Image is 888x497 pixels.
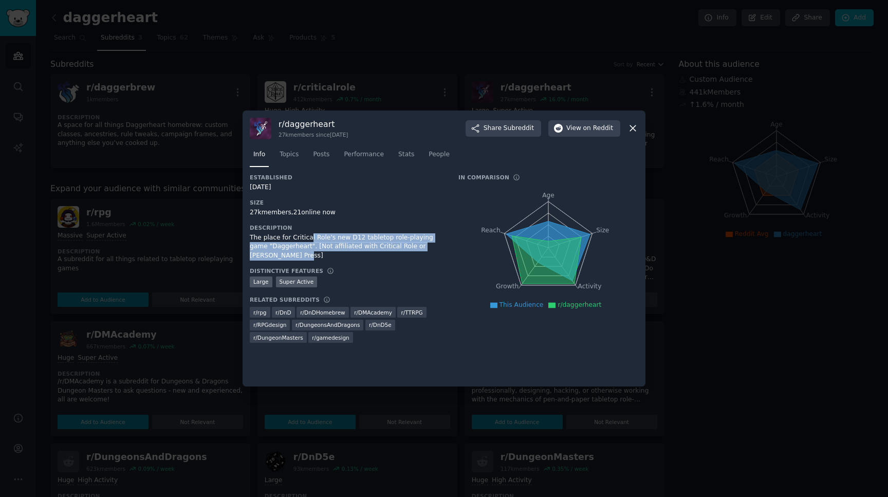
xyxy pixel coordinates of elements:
tspan: Size [596,226,609,233]
tspan: Reach [481,226,501,233]
span: r/ DnDHomebrew [300,309,345,316]
span: This Audience [499,301,544,308]
span: r/ RPGdesign [253,321,286,328]
span: r/daggerheart [558,301,601,308]
span: r/ rpg [253,309,267,316]
div: The place for Critical Role's new D12 tabletop role-playing game "Daggerheart". [Not affiliated w... [250,233,444,261]
h3: Description [250,224,444,231]
span: Posts [313,150,329,159]
span: r/ DungeonsAndDragons [295,321,360,328]
h3: r/ daggerheart [279,119,348,130]
tspan: Growth [496,283,519,290]
a: Topics [276,146,302,168]
span: Info [253,150,265,159]
span: r/ DMAcademy [354,309,392,316]
tspan: Age [542,192,554,199]
button: ShareSubreddit [466,120,541,137]
span: r/ DnD5e [369,321,392,328]
h3: Size [250,199,444,206]
span: r/ gamedesign [312,334,349,341]
span: r/ TTRPG [401,309,422,316]
span: Performance [344,150,384,159]
div: Super Active [276,277,318,287]
span: Topics [280,150,299,159]
h3: Distinctive Features [250,267,323,274]
button: Viewon Reddit [548,120,620,137]
span: on Reddit [583,124,613,133]
span: r/ DungeonMasters [253,334,303,341]
div: 27k members since [DATE] [279,131,348,138]
div: [DATE] [250,183,444,192]
h3: Related Subreddits [250,296,320,303]
h3: In Comparison [458,174,509,181]
img: daggerheart [250,118,271,139]
span: View [566,124,613,133]
span: Stats [398,150,414,159]
tspan: Activity [578,283,602,290]
span: People [429,150,450,159]
a: Info [250,146,269,168]
a: Stats [395,146,418,168]
span: r/ DnD [275,309,291,316]
div: Large [250,277,272,287]
h3: Established [250,174,444,181]
a: People [425,146,453,168]
a: Performance [340,146,387,168]
a: Posts [309,146,333,168]
div: 27k members, 21 online now [250,208,444,217]
span: Subreddit [504,124,534,133]
span: Share [484,124,534,133]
